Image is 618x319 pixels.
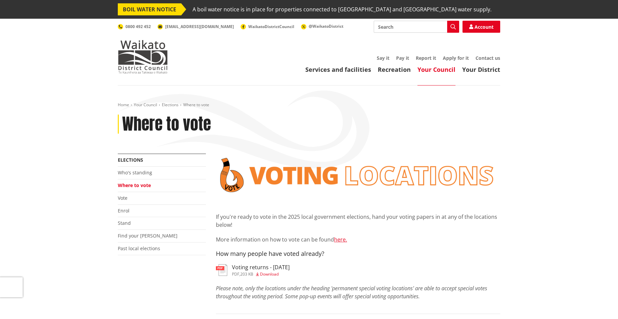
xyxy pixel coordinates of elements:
span: pdf [232,271,239,277]
a: Voting returns - [DATE] pdf,203 KB Download [216,264,290,276]
a: Stand [118,220,131,226]
a: Your District [462,65,500,73]
input: Search input [374,21,459,33]
span: [EMAIL_ADDRESS][DOMAIN_NAME] [165,24,234,29]
span: @WaikatoDistrict [309,23,343,29]
nav: breadcrumb [118,102,500,108]
a: Vote [118,195,127,201]
a: Past local elections [118,245,160,252]
a: Your Council [134,102,157,108]
img: Waikato District Council - Te Kaunihera aa Takiwaa o Waikato [118,40,168,73]
a: WaikatoDistrictCouncil [241,24,294,29]
a: here. [334,236,347,243]
a: Where to vote [118,182,151,188]
span: Where to vote [183,102,209,108]
span: Download [260,271,279,277]
a: Find your [PERSON_NAME] [118,232,178,239]
a: Elections [118,157,143,163]
a: Enrol [118,207,129,214]
a: Pay it [396,55,409,61]
a: Apply for it [443,55,469,61]
a: Report it [416,55,436,61]
span: 203 KB [240,271,253,277]
a: Elections [162,102,179,108]
img: document-pdf.svg [216,264,227,276]
p: More information on how to vote can be found [216,235,500,244]
span: 0800 492 452 [125,24,151,29]
h1: Where to vote [122,115,211,134]
div: , [232,272,290,276]
a: [EMAIL_ADDRESS][DOMAIN_NAME] [158,24,234,29]
a: @WaikatoDistrict [301,23,343,29]
a: Account [462,21,500,33]
a: Who's standing [118,169,152,176]
a: Recreation [378,65,411,73]
a: Services and facilities [305,65,371,73]
img: voting locations banner [216,154,500,196]
a: Home [118,102,129,108]
p: If you're ready to vote in the 2025 local government elections, hand your voting papers in at any... [216,213,500,229]
a: 0800 492 452 [118,24,151,29]
a: Say it [377,55,389,61]
em: Please note, only the locations under the heading 'permanent special voting locations' are able t... [216,285,487,300]
a: Contact us [476,55,500,61]
span: WaikatoDistrictCouncil [248,24,294,29]
span: A boil water notice is in place for properties connected to [GEOGRAPHIC_DATA] and [GEOGRAPHIC_DAT... [193,3,492,15]
span: BOIL WATER NOTICE [118,3,181,15]
h4: How many people have voted already? [216,250,500,258]
iframe: Messenger Launcher [587,291,611,315]
a: Your Council [417,65,455,73]
h3: Voting returns - [DATE] [232,264,290,271]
